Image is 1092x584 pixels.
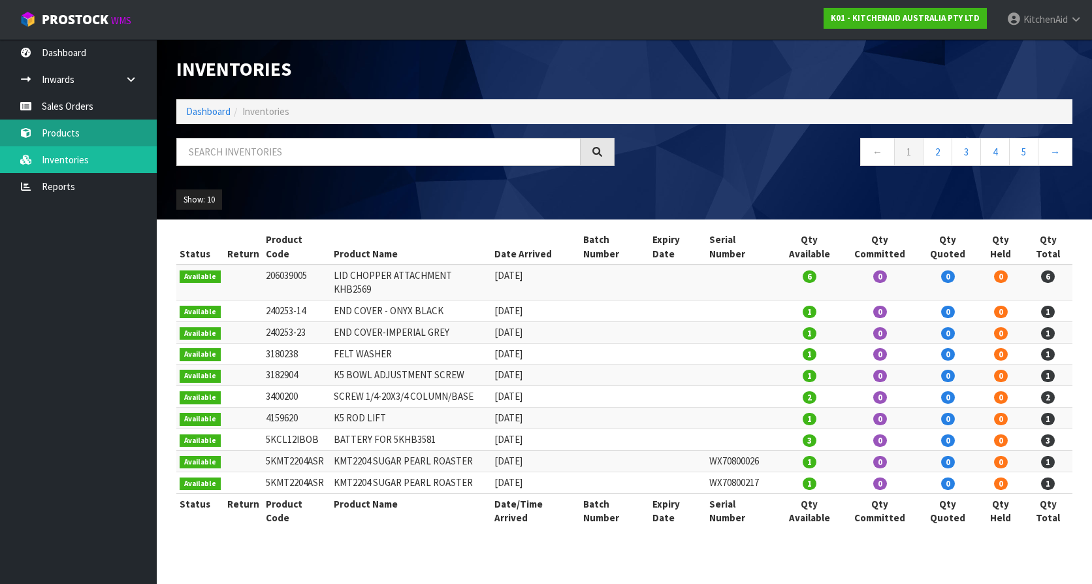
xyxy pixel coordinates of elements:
span: Available [180,348,221,361]
th: Expiry Date [649,493,707,528]
th: Batch Number [580,229,649,265]
td: [DATE] [491,450,580,472]
td: KMT2204 SUGAR PEARL ROASTER [330,450,490,472]
td: [DATE] [491,365,580,386]
span: 0 [873,456,887,468]
td: [DATE] [491,429,580,451]
span: 0 [941,270,955,283]
td: WX70800026 [706,450,776,472]
td: 4159620 [263,408,331,429]
td: K5 ROD LIFT [330,408,490,429]
span: Available [180,306,221,319]
span: 0 [941,478,955,490]
a: 1 [894,138,923,166]
span: 0 [994,327,1008,340]
td: 240253-14 [263,300,331,321]
span: 0 [873,348,887,361]
th: Return [224,493,263,528]
span: 0 [994,391,1008,404]
span: 0 [941,413,955,425]
th: Serial Number [706,229,776,265]
a: ← [860,138,895,166]
th: Qty Committed [842,229,918,265]
td: BATTERY FOR 5KHB3581 [330,429,490,451]
span: 0 [941,370,955,382]
span: 3 [803,434,816,447]
span: 1 [803,478,816,490]
span: 1 [803,413,816,425]
a: → [1038,138,1072,166]
span: 0 [994,434,1008,447]
span: 1 [1041,327,1055,340]
span: Available [180,434,221,447]
span: Available [180,478,221,491]
th: Qty Total [1023,493,1072,528]
nav: Page navigation [634,138,1072,170]
a: Dashboard [186,105,231,118]
span: 1 [803,456,816,468]
th: Product Name [330,493,490,528]
a: 5 [1009,138,1038,166]
span: 0 [873,270,887,283]
span: 2 [1041,391,1055,404]
th: Qty Quoted [918,493,978,528]
span: 0 [941,327,955,340]
td: [DATE] [491,472,580,493]
td: FELT WASHER [330,343,490,365]
span: 0 [873,478,887,490]
td: 3180238 [263,343,331,365]
th: Expiry Date [649,229,707,265]
span: 2 [803,391,816,404]
a: 3 [952,138,981,166]
span: 1 [1041,456,1055,468]
td: 3182904 [263,365,331,386]
span: 0 [873,413,887,425]
span: 1 [1041,370,1055,382]
td: [DATE] [491,265,580,300]
strong: K01 - KITCHENAID AUSTRALIA PTY LTD [831,12,980,24]
span: 0 [994,348,1008,361]
th: Status [176,229,224,265]
span: 0 [941,306,955,318]
td: 3400200 [263,386,331,408]
th: Qty Held [978,229,1023,265]
span: 1 [803,306,816,318]
span: 0 [873,434,887,447]
th: Product Code [263,229,331,265]
span: 6 [1041,270,1055,283]
td: KMT2204 SUGAR PEARL ROASTER [330,472,490,493]
span: 0 [873,327,887,340]
td: 5KMT2204ASR [263,450,331,472]
td: END COVER - ONYX BLACK [330,300,490,321]
td: 240253-23 [263,321,331,343]
th: Serial Number [706,493,776,528]
span: 0 [941,456,955,468]
th: Batch Number [580,493,649,528]
td: [DATE] [491,300,580,321]
span: KitchenAid [1023,13,1068,25]
span: 1 [1041,348,1055,361]
th: Qty Available [777,229,843,265]
th: Product Name [330,229,490,265]
span: 1 [1041,306,1055,318]
th: Return [224,229,263,265]
th: Qty Held [978,493,1023,528]
td: K5 BOWL ADJUSTMENT SCREW [330,365,490,386]
a: 2 [923,138,952,166]
th: Qty Total [1023,229,1072,265]
span: 1 [803,370,816,382]
h1: Inventories [176,59,615,80]
span: 1 [803,327,816,340]
td: SCREW 1/4-20X3/4 COLUMN/BASE [330,386,490,408]
input: Search inventories [176,138,581,166]
span: Available [180,270,221,284]
th: Product Code [263,493,331,528]
td: 5KCL12IBOB [263,429,331,451]
td: [DATE] [491,386,580,408]
th: Qty Quoted [918,229,978,265]
span: 0 [941,391,955,404]
img: cube-alt.png [20,11,36,27]
span: 0 [873,306,887,318]
td: 5KMT2204ASR [263,472,331,493]
td: 206039005 [263,265,331,300]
